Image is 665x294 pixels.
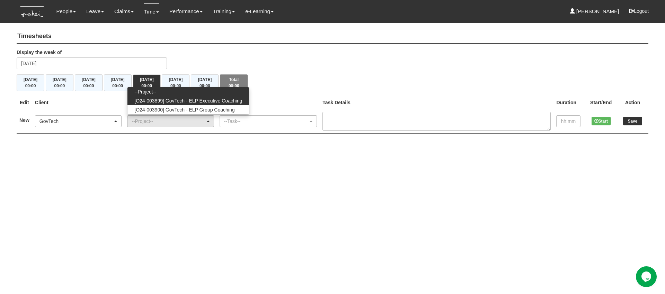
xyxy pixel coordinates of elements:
a: Leave [86,3,104,19]
div: GovTech [39,118,113,125]
button: Total00:00 [220,74,248,91]
button: --Project-- [127,115,214,127]
button: [DATE]00:00 [162,74,189,91]
a: Time [144,3,159,20]
button: Logout [624,3,654,19]
div: --Task-- [224,118,308,125]
button: --Task-- [220,115,317,127]
span: 00:00 [83,83,94,88]
span: [O24-003899] GovTech - ELP Executive Coaching [134,97,242,104]
th: Duration [553,96,585,109]
div: --Project-- [132,118,205,125]
th: Project Task [217,96,320,109]
iframe: chat widget [636,266,658,287]
span: 00:00 [170,83,181,88]
a: Claims [114,3,134,19]
a: [PERSON_NAME] [570,3,619,19]
button: [DATE]00:00 [191,74,219,91]
span: [O24-003900] GovTech - ELP Group Coaching [134,106,234,113]
h4: Timesheets [17,29,648,44]
span: 00:00 [229,83,239,88]
button: [DATE]00:00 [46,74,73,91]
th: Start/End [585,96,617,109]
span: 00:00 [141,83,152,88]
span: 00:00 [112,83,123,88]
a: Performance [169,3,203,19]
th: Project [124,96,216,109]
span: 00:00 [54,83,65,88]
th: Edit [17,96,32,109]
label: New [19,117,29,124]
input: Save [623,117,642,125]
div: Timesheet Week Summary [17,74,648,91]
span: 00:00 [25,83,36,88]
th: Task Details [320,96,553,109]
button: [DATE]00:00 [133,74,161,91]
input: hh:mm [556,115,580,127]
span: --Project-- [134,88,156,95]
th: Action [617,96,648,109]
a: People [56,3,76,19]
button: [DATE]00:00 [75,74,103,91]
button: Start [592,117,611,125]
label: Display the week of [17,49,62,56]
button: [DATE]00:00 [17,74,44,91]
a: e-Learning [245,3,274,19]
button: [DATE]00:00 [104,74,132,91]
span: 00:00 [199,83,210,88]
button: GovTech [35,115,122,127]
a: Training [213,3,235,19]
th: Client [32,96,124,109]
